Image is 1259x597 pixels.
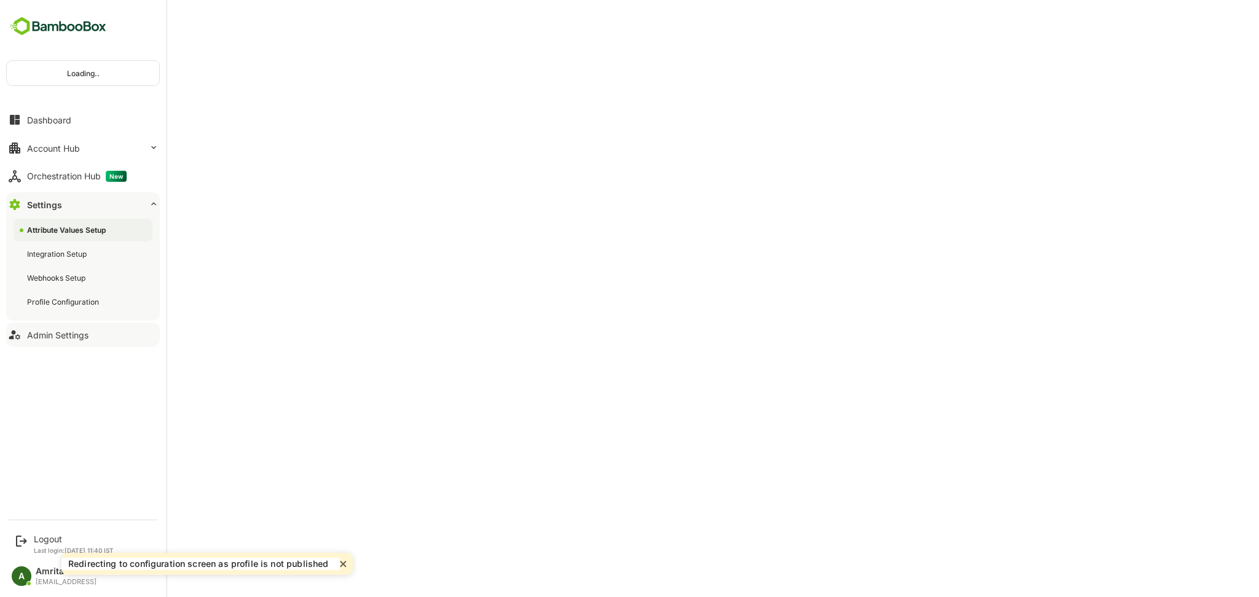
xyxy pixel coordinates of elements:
div: Admin Settings [27,330,89,340]
span: New [106,171,127,182]
div: Integration Setup [27,249,89,259]
button: Admin Settings [6,322,160,347]
div: Logout [34,534,114,544]
button: Orchestration HubNew [6,164,160,189]
div: Loading.. [7,61,159,85]
button: Account Hub [6,136,160,160]
div: Settings [27,200,62,210]
div: Attribute Values Setup [27,225,108,235]
div: Redirecting to configuration screen as profile is not published [68,558,339,570]
button: Dashboard [6,107,160,132]
div: Account Hub [27,143,80,154]
img: BambooboxFullLogoMark.5f36c76dfaba33ec1ec1367b70bb1252.svg [6,15,110,38]
div: Webhooks Setup [27,273,88,283]
div: [EMAIL_ADDRESS] [36,578,97,586]
div: A [12,566,31,586]
button: Settings [6,192,160,217]
div: Orchestration Hub [27,171,127,182]
div: Amrita [36,566,97,577]
div: Profile Configuration [27,297,101,307]
p: Last login: [DATE] 11:40 IST [34,547,114,554]
div: Dashboard [27,115,71,125]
